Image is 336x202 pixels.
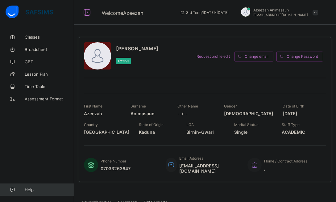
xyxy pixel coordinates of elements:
span: Lesson Plan [25,72,74,77]
span: LGA [186,122,194,127]
span: [GEOGRAPHIC_DATA] [84,129,130,135]
img: safsims [6,6,53,19]
span: Other Name [177,104,198,108]
span: session/term information [180,10,229,15]
span: Gender [224,104,237,108]
span: Assessment Format [25,96,74,101]
span: [PERSON_NAME] [116,45,159,52]
span: 07033263647 [101,166,131,171]
span: Welcome Azeezah [102,10,143,16]
span: [DATE] [283,111,320,116]
span: Classes [25,35,74,40]
span: Single [234,129,272,135]
span: Home / Contract Address [264,159,307,163]
span: ACADEMIC [282,129,320,135]
span: [EMAIL_ADDRESS][DOMAIN_NAME] [253,13,308,17]
span: Phone Number [101,159,126,163]
span: Country [84,122,98,127]
span: Azeezah [84,111,121,116]
span: Staff Type [282,122,300,127]
span: State of Origin [139,122,164,127]
span: Surname [131,104,146,108]
span: Change email [245,54,268,59]
span: CBT [25,59,74,64]
span: First Name [84,104,102,108]
span: Birnin-Gwari [186,129,225,135]
span: Help [25,187,74,192]
span: --/-- [177,111,215,116]
span: , [264,166,307,171]
span: Time Table [25,84,74,89]
span: Kaduna [139,129,177,135]
div: AzeezahAnimasaun [235,7,321,18]
span: Request profile edit [197,54,230,59]
span: Change Password [287,54,318,59]
span: Marital Status [234,122,258,127]
span: Date of Birth [283,104,304,108]
span: Animasaun [131,111,168,116]
span: Active [118,59,129,63]
span: [DEMOGRAPHIC_DATA] [224,111,273,116]
span: Azeezah Animasaun [253,8,308,12]
span: Broadsheet [25,47,74,52]
span: Email Address [179,156,203,161]
span: [EMAIL_ADDRESS][DOMAIN_NAME] [179,163,238,174]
